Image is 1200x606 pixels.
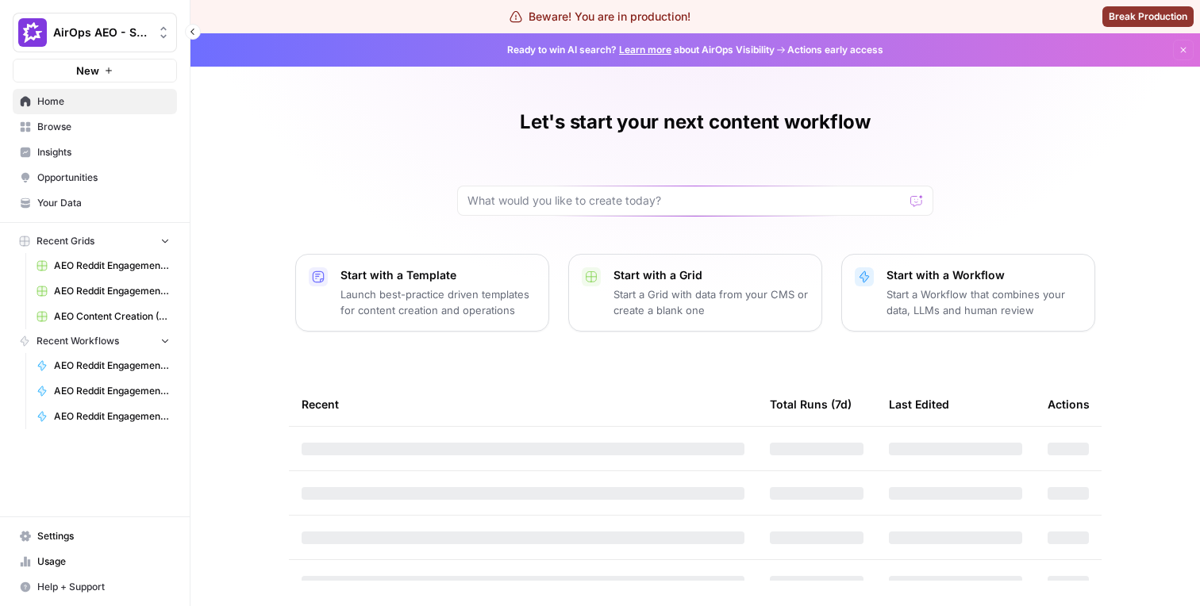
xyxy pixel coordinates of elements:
[13,114,177,140] a: Browse
[507,43,775,57] span: Ready to win AI search? about AirOps Visibility
[54,384,170,398] span: AEO Reddit Engagement - Fork
[13,229,177,253] button: Recent Grids
[1109,10,1187,24] span: Break Production
[37,554,170,569] span: Usage
[37,334,119,348] span: Recent Workflows
[302,382,744,426] div: Recent
[340,267,536,283] p: Start with a Template
[37,529,170,543] span: Settings
[13,140,177,165] a: Insights
[29,378,177,404] a: AEO Reddit Engagement - Fork
[889,382,949,426] div: Last Edited
[568,254,822,332] button: Start with a GridStart a Grid with data from your CMS or create a blank one
[29,278,177,304] a: AEO Reddit Engagement (5)
[613,286,809,318] p: Start a Grid with data from your CMS or create a blank one
[770,382,852,426] div: Total Runs (7d)
[13,165,177,190] a: Opportunities
[37,120,170,134] span: Browse
[76,63,99,79] span: New
[13,524,177,549] a: Settings
[53,25,149,40] span: AirOps AEO - Single Brand (Gong)
[13,190,177,216] a: Your Data
[467,193,904,209] input: What would you like to create today?
[841,254,1095,332] button: Start with a WorkflowStart a Workflow that combines your data, LLMs and human review
[13,574,177,600] button: Help + Support
[13,13,177,52] button: Workspace: AirOps AEO - Single Brand (Gong)
[29,353,177,378] a: AEO Reddit Engagement - Fork
[37,94,170,109] span: Home
[340,286,536,318] p: Launch best-practice driven templates for content creation and operations
[37,171,170,185] span: Opportunities
[37,145,170,159] span: Insights
[37,580,170,594] span: Help + Support
[13,549,177,574] a: Usage
[1048,382,1090,426] div: Actions
[37,196,170,210] span: Your Data
[887,286,1082,318] p: Start a Workflow that combines your data, LLMs and human review
[29,253,177,278] a: AEO Reddit Engagement (6)
[1102,6,1194,27] button: Break Production
[13,89,177,114] a: Home
[13,59,177,82] button: New
[37,234,94,248] span: Recent Grids
[295,254,549,332] button: Start with a TemplateLaunch best-practice driven templates for content creation and operations
[787,43,883,57] span: Actions early access
[54,309,170,324] span: AEO Content Creation (10)
[619,44,671,56] a: Learn more
[54,259,170,273] span: AEO Reddit Engagement (6)
[54,284,170,298] span: AEO Reddit Engagement (5)
[18,18,47,47] img: AirOps AEO - Single Brand (Gong) Logo
[887,267,1082,283] p: Start with a Workflow
[13,329,177,353] button: Recent Workflows
[54,409,170,424] span: AEO Reddit Engagement - Fork
[54,359,170,373] span: AEO Reddit Engagement - Fork
[29,404,177,429] a: AEO Reddit Engagement - Fork
[510,9,690,25] div: Beware! You are in production!
[613,267,809,283] p: Start with a Grid
[520,109,871,135] h1: Let's start your next content workflow
[29,304,177,329] a: AEO Content Creation (10)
